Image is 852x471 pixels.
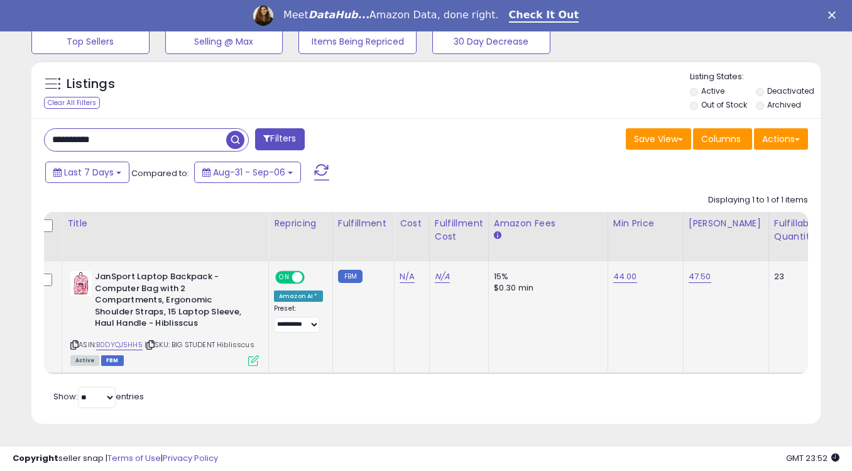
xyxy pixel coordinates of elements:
[70,271,259,364] div: ASIN:
[67,75,115,93] h5: Listings
[613,270,637,283] a: 44.00
[163,452,218,464] a: Privacy Policy
[338,270,363,283] small: FBM
[53,391,144,402] span: Show: entries
[45,162,129,183] button: Last 7 Days
[101,355,124,366] span: FBM
[509,9,579,23] a: Check It Out
[64,166,114,179] span: Last 7 Days
[70,355,99,366] span: All listings currently available for purchase on Amazon
[44,97,100,109] div: Clear All Filters
[786,452,839,464] span: 2025-09-14 23:52 GMT
[213,166,285,179] span: Aug-31 - Sep-06
[767,99,801,110] label: Archived
[255,128,304,150] button: Filters
[338,217,389,230] div: Fulfillment
[67,217,263,230] div: Title
[774,271,813,282] div: 23
[689,270,711,283] a: 47.50
[274,291,323,302] div: Amazon AI *
[701,133,741,145] span: Columns
[690,71,821,83] p: Listing States:
[626,128,691,150] button: Save View
[131,167,189,179] span: Compared to:
[303,272,323,283] span: OFF
[13,452,58,464] strong: Copyright
[107,452,161,464] a: Terms of Use
[95,271,248,333] b: JanSport Laptop Backpack - Computer Bag with 2 Compartments, Ergonomic Shoulder Straps, 15 Laptop...
[253,6,273,26] img: Profile image for Georgie
[400,217,424,230] div: Cost
[298,29,417,54] button: Items Being Repriced
[701,86,724,96] label: Active
[274,304,323,333] div: Preset:
[194,162,301,183] button: Aug-31 - Sep-06
[754,128,808,150] button: Actions
[774,217,817,243] div: Fulfillable Quantity
[435,217,483,243] div: Fulfillment Cost
[494,282,598,294] div: $0.30 min
[400,270,415,283] a: N/A
[432,29,550,54] button: 30 Day Decrease
[276,272,292,283] span: ON
[494,271,598,282] div: 15%
[828,11,841,19] div: Close
[283,9,499,21] div: Meet Amazon Data, done right.
[767,86,814,96] label: Deactivated
[309,9,369,21] i: DataHub...
[96,340,143,350] a: B0DYQJ5HH5
[145,340,254,350] span: | SKU: BIG STUDENT Hiblisscus
[693,128,752,150] button: Columns
[13,453,218,465] div: seller snap | |
[435,270,450,283] a: N/A
[613,217,678,230] div: Min Price
[70,271,92,296] img: 51ZIYIikT0L._SL40_.jpg
[165,29,283,54] button: Selling @ Max
[708,194,808,206] div: Displaying 1 to 1 of 1 items
[689,217,763,230] div: [PERSON_NAME]
[31,29,150,54] button: Top Sellers
[494,230,501,241] small: Amazon Fees.
[494,217,603,230] div: Amazon Fees
[701,99,747,110] label: Out of Stock
[274,217,327,230] div: Repricing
